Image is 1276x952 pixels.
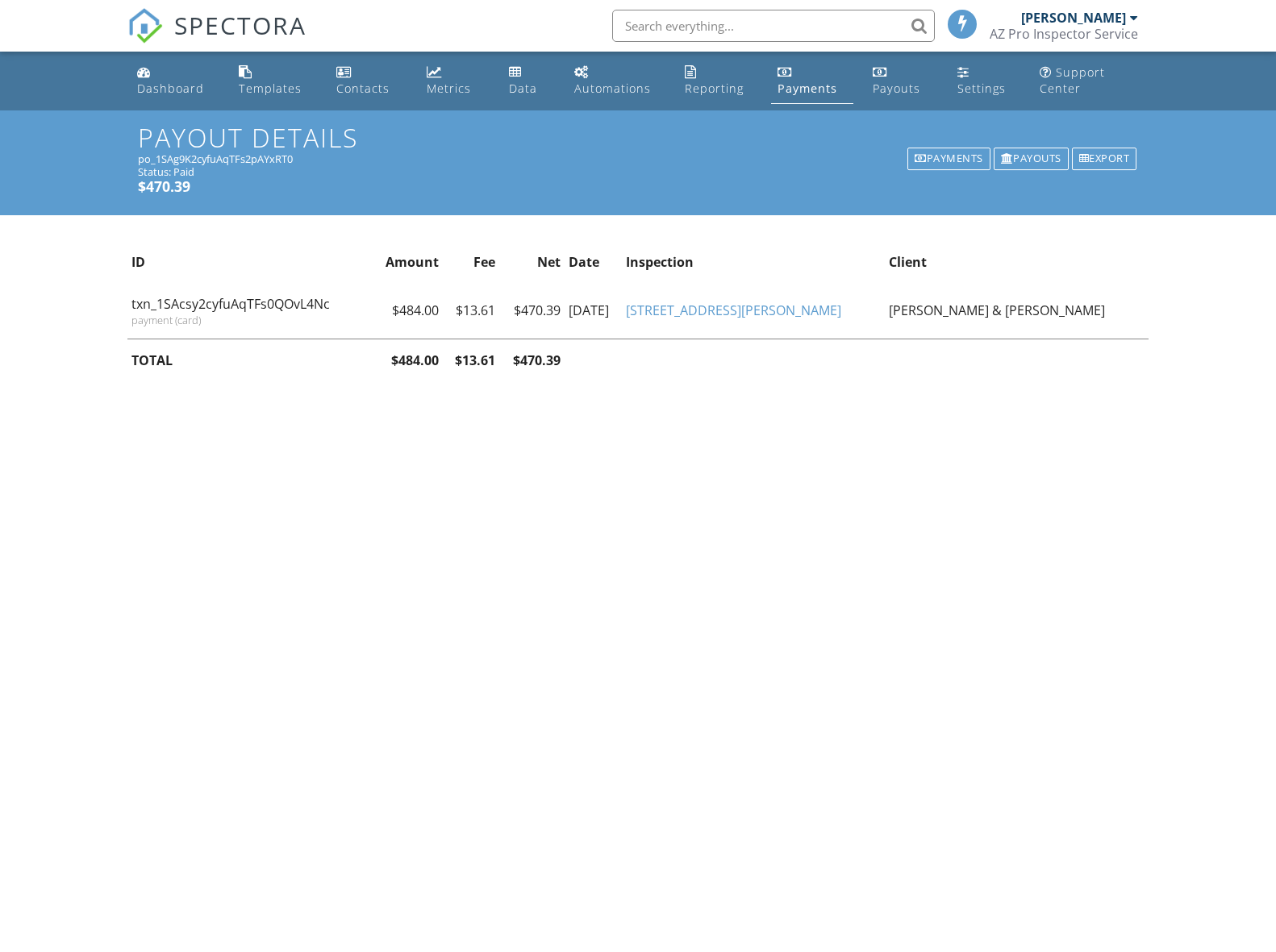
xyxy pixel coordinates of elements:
[885,241,1149,283] th: Client
[336,81,390,96] div: Contacts
[622,241,885,283] th: Inspection
[443,339,500,381] th: $13.61
[499,339,565,381] th: $470.39
[990,26,1138,42] div: AZ Pro Inspector Service
[994,148,1069,170] div: Payouts
[907,148,990,170] div: Payments
[138,123,1138,152] h1: Payout Details
[906,146,992,172] a: Payments
[427,81,471,96] div: Metrics
[239,81,302,96] div: Templates
[127,339,370,381] th: TOTAL
[174,8,306,42] span: SPECTORA
[127,241,370,283] th: ID
[330,58,407,104] a: Contacts
[127,8,163,44] img: The Best Home Inspection Software - Spectora
[957,81,1006,96] div: Settings
[685,81,744,96] div: Reporting
[138,165,1138,178] div: Status: Paid
[565,283,622,339] td: [DATE]
[778,81,837,96] div: Payments
[370,339,442,381] th: $484.00
[1021,10,1126,26] div: [PERSON_NAME]
[502,58,555,104] a: Data
[565,241,622,283] th: Date
[873,81,920,96] div: Payouts
[137,81,204,96] div: Dashboard
[612,10,935,42] input: Search everything...
[1070,146,1139,172] a: Export
[499,241,565,283] th: Net
[443,241,500,283] th: Fee
[127,22,306,56] a: SPECTORA
[138,152,1138,165] div: po_1SAg9K2cyfuAqTFs2pAYxRT0
[127,283,370,339] td: txn_1SAcsy2cyfuAqTFs0QOvL4Nc
[951,58,1021,104] a: Settings
[131,58,219,104] a: Dashboard
[1072,148,1137,170] div: Export
[370,241,442,283] th: Amount
[370,283,442,339] td: $484.00
[678,58,758,104] a: Reporting
[443,283,500,339] td: $13.61
[885,283,1149,339] td: [PERSON_NAME] & [PERSON_NAME]
[992,146,1070,172] a: Payouts
[574,81,651,96] div: Automations
[1040,64,1105,96] div: Support Center
[420,58,490,104] a: Metrics
[1033,58,1145,104] a: Support Center
[509,81,537,96] div: Data
[626,301,841,319] a: [STREET_ADDRESS][PERSON_NAME]
[866,58,938,104] a: Payouts
[771,58,853,104] a: Payments
[138,178,1138,194] h5: $470.39
[131,314,366,326] div: payment (card)
[232,58,317,104] a: Templates
[568,58,665,104] a: Automations (Basic)
[499,283,565,339] td: $470.39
